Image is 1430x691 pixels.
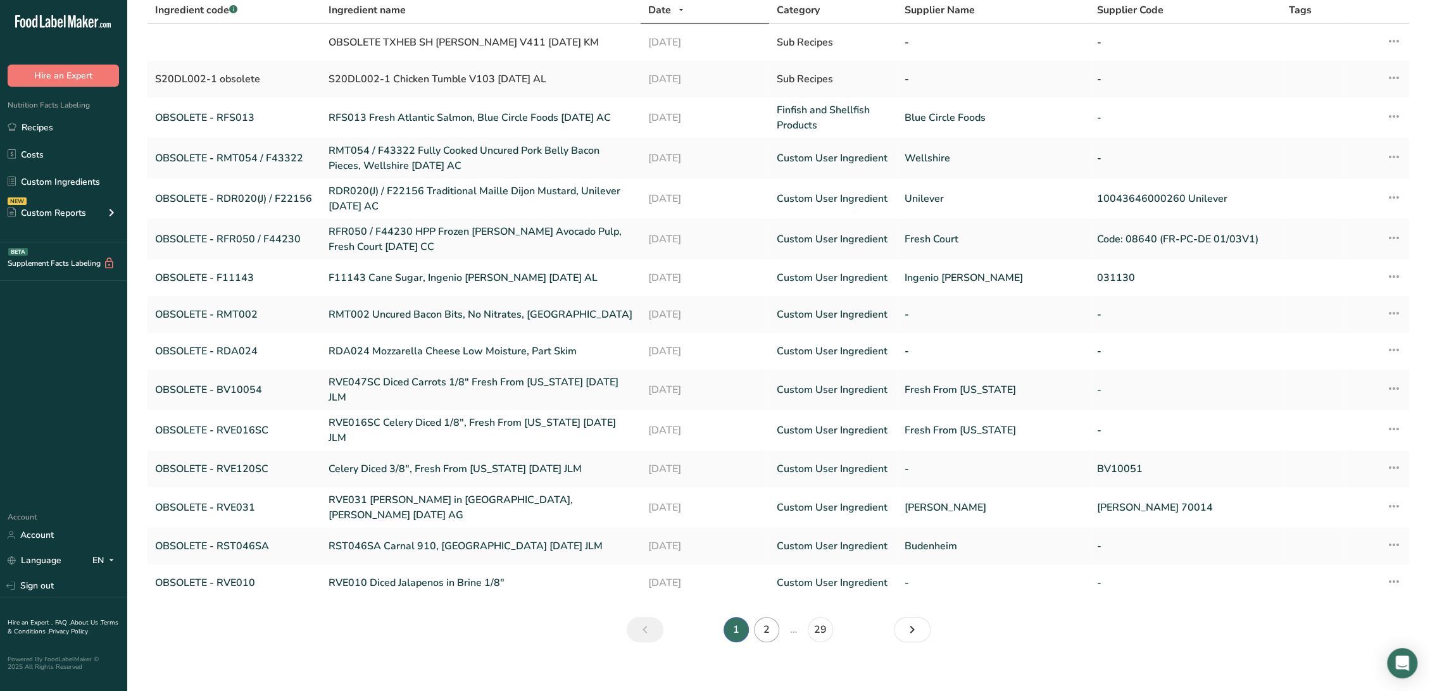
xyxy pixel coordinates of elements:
[905,344,1081,359] a: -
[329,375,634,405] a: RVE047SC Diced Carrots 1/8" Fresh From [US_STATE] [DATE] JLM
[155,538,313,554] a: OBSOLETE - RST046SA
[49,627,88,636] a: Privacy Policy
[1096,423,1273,438] a: -
[1096,232,1273,247] a: Code: 08640 (FR-PC-DE 01/03V1)
[894,617,931,642] a: Next
[1096,72,1273,87] div: -
[1096,538,1273,554] a: -
[905,72,1081,87] div: -
[1096,270,1273,285] a: 031130
[329,224,634,254] a: RFR050 / F44230 HPP Frozen [PERSON_NAME] Avocado Pulp, Fresh Court [DATE] CC
[70,618,101,627] a: About Us .
[329,270,634,285] a: F11143 Cane Sugar, Ingenio [PERSON_NAME] [DATE] AL
[1387,648,1417,678] div: Open Intercom Messenger
[155,575,313,590] a: OBSOLETE - RVE010
[777,344,889,359] a: Custom User Ingredient
[8,206,86,220] div: Custom Reports
[8,197,27,205] div: NEW
[648,232,761,247] a: [DATE]
[754,617,779,642] a: Page 2.
[905,575,1081,590] a: -
[905,151,1081,166] a: Wellshire
[329,415,634,445] a: RVE016SC Celery Diced 1/8", Fresh From [US_STATE] [DATE] JLM
[92,553,119,568] div: EN
[155,191,313,206] a: OBSOLETE - RDR020(J) / F22156
[55,618,70,627] a: FAQ .
[329,575,634,590] a: RVE010 Diced Jalapenos in Brine 1/8"
[777,500,889,515] a: Custom User Ingredient
[905,232,1081,247] a: Fresh Court
[905,3,975,18] span: Supplier Name
[1289,3,1312,18] span: Tags
[329,110,634,125] a: RFS013 Fresh Atlantic Salmon, Blue Circle Foods [DATE] AC
[155,500,313,515] a: OBSOLETE - RVE031
[648,538,761,554] a: [DATE]
[329,538,634,554] a: RST046SA Carnal 910, [GEOGRAPHIC_DATA] [DATE] JLM
[777,461,889,476] a: Custom User Ingredient
[1096,461,1273,476] a: BV10051
[1096,382,1273,397] a: -
[155,3,237,17] span: Ingredient code
[905,461,1081,476] a: -
[155,423,313,438] a: OBSOLETE - RVE016SC
[905,307,1081,322] a: -
[777,232,889,247] a: Custom User Ingredient
[777,35,889,50] div: Sub Recipes
[8,248,28,256] div: BETA
[8,549,61,571] a: Language
[905,35,1081,50] div: -
[329,461,634,476] a: Celery Diced 3/8", Fresh From [US_STATE] [DATE] JLM
[1096,35,1273,50] div: -
[329,35,634,50] div: OBSOLETE TXHEB SH [PERSON_NAME] V411 [DATE] KM
[648,344,761,359] a: [DATE]
[1096,3,1163,18] span: Supplier Code
[905,270,1081,285] a: Ingenio [PERSON_NAME]
[1096,500,1273,515] a: [PERSON_NAME] 70014
[1096,344,1273,359] a: -
[329,344,634,359] a: RDA024 Mozzarella Cheese Low Moisture, Part Skim
[777,423,889,438] a: Custom User Ingredient
[777,382,889,397] a: Custom User Ingredient
[1096,191,1273,206] a: 10043646000260 Unilever
[648,575,761,590] a: [DATE]
[905,500,1081,515] a: [PERSON_NAME]
[648,151,761,166] a: [DATE]
[808,617,833,642] a: Page 29.
[155,232,313,247] a: OBSOLETE - RFR050 / F44230
[1096,110,1273,125] a: -
[1096,307,1273,322] a: -
[8,65,119,87] button: Hire an Expert
[905,382,1081,397] a: Fresh From [US_STATE]
[777,191,889,206] a: Custom User Ingredient
[329,3,406,18] span: Ingredient name
[648,270,761,285] a: [DATE]
[329,184,634,214] a: RDR020(J) / F22156 Traditional Maille Dijon Mustard, Unilever [DATE] AC
[329,72,634,87] div: S20DL002-1 Chicken Tumble V103 [DATE] AL
[155,151,313,166] a: OBSOLETE - RMT054 / F43322
[905,191,1081,206] a: Unilever
[329,143,634,173] a: RMT054 / F43322 Fully Cooked Uncured Pork Belly Bacon Pieces, Wellshire [DATE] AC
[648,35,761,50] div: [DATE]
[648,382,761,397] a: [DATE]
[777,3,820,18] span: Category
[777,538,889,554] a: Custom User Ingredient
[8,618,118,636] a: Terms & Conditions .
[1096,575,1273,590] a: -
[648,110,761,125] a: [DATE]
[627,617,663,642] a: Previous
[905,110,1081,125] a: Blue Circle Foods
[777,103,889,133] a: Finfish and Shellfish Products
[1096,151,1273,166] a: -
[648,461,761,476] a: [DATE]
[777,151,889,166] a: Custom User Ingredient
[777,575,889,590] a: Custom User Ingredient
[648,3,671,18] span: Date
[329,307,634,322] a: RMT002 Uncured Bacon Bits, No Nitrates, [GEOGRAPHIC_DATA]
[905,538,1081,554] a: Budenheim
[155,72,313,87] div: S20DL002-1 obsolete
[155,270,313,285] a: OBSOLETE - F11143
[155,382,313,397] a: OBSOLETE - BV10054
[648,72,761,87] div: [DATE]
[777,307,889,322] a: Custom User Ingredient
[648,307,761,322] a: [DATE]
